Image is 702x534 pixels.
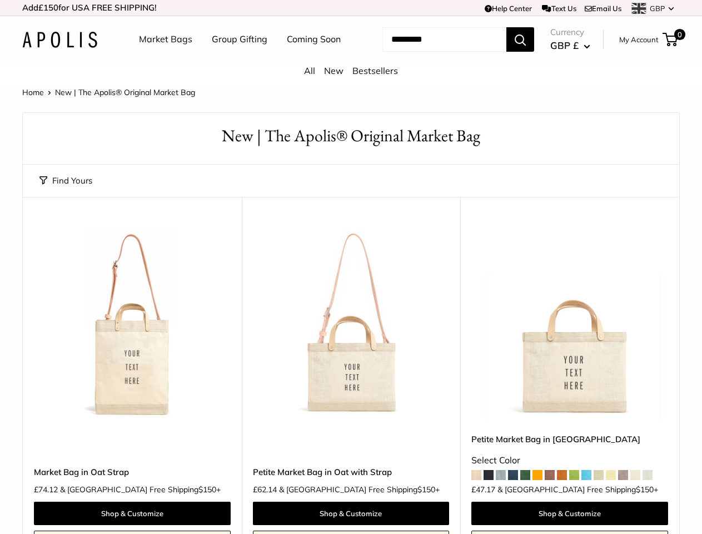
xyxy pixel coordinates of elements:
a: Help Center [485,4,532,13]
span: & [GEOGRAPHIC_DATA] Free Shipping + [497,486,658,493]
span: & [GEOGRAPHIC_DATA] Free Shipping + [60,486,221,493]
a: Petite Market Bag in Oat with Strap [253,466,450,478]
span: $150 [417,484,435,495]
div: Select Color [471,452,668,469]
a: 0 [664,33,678,46]
span: $150 [636,484,654,495]
img: Apolis [22,32,97,48]
a: Shop & Customize [471,502,668,525]
a: Market Bag in Oat Strap [34,466,231,478]
span: GBP £ [550,39,579,51]
a: New [324,65,343,76]
button: GBP £ [550,37,590,55]
a: Coming Soon [287,31,341,48]
a: Shop & Customize [34,502,231,525]
a: Group Gifting [212,31,267,48]
iframe: Sign Up via Text for Offers [9,492,119,525]
a: All [304,65,315,76]
span: $150 [198,484,216,495]
span: & [GEOGRAPHIC_DATA] Free Shipping + [279,486,440,493]
img: Market Bag in Oat Strap [34,225,231,422]
span: £47.17 [471,486,495,493]
span: £62.14 [253,486,277,493]
a: Email Us [585,4,621,13]
span: 0 [674,29,685,40]
a: Petite Market Bag in OatPetite Market Bag in Oat [471,225,668,422]
h1: New | The Apolis® Original Market Bag [39,124,663,148]
a: Home [22,87,44,97]
a: Market Bags [139,31,192,48]
span: £74.12 [34,486,58,493]
a: My Account [619,33,659,46]
nav: Breadcrumb [22,85,195,100]
img: Petite Market Bag in Oat with Strap [253,225,450,422]
button: Search [506,27,534,52]
button: Find Yours [39,173,92,189]
span: £150 [38,2,58,13]
a: Petite Market Bag in [GEOGRAPHIC_DATA] [471,433,668,446]
input: Search... [382,27,506,52]
a: Shop & Customize [253,502,450,525]
a: Petite Market Bag in Oat with StrapPetite Market Bag in Oat with Strap [253,225,450,422]
span: GBP [650,4,665,13]
a: Market Bag in Oat StrapMarket Bag in Oat Strap [34,225,231,422]
img: Petite Market Bag in Oat [471,225,668,422]
a: Text Us [542,4,576,13]
span: Currency [550,24,590,40]
a: Bestsellers [352,65,398,76]
span: New | The Apolis® Original Market Bag [55,87,195,97]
